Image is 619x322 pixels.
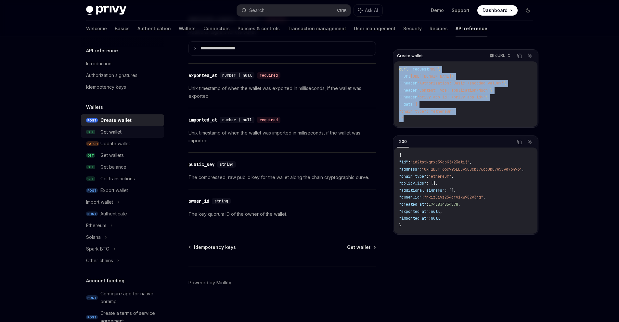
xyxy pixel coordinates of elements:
[424,195,483,200] span: "rkiz0ivz254drv1xw982v3jq"
[445,188,456,193] span: : [],
[257,72,280,79] div: required
[399,216,429,221] span: "imported_at"
[399,174,426,179] span: "chain_type"
[399,67,408,72] span: curl
[429,216,431,221] span: :
[429,209,431,214] span: :
[86,245,109,253] div: Spark BTC
[399,109,454,114] span: "chain_type": "ethereum"
[188,174,376,181] p: The compressed, raw public key for the wallet along the chain cryptographic curve.
[354,21,395,36] a: User management
[495,53,505,58] p: cURL
[399,223,401,228] span: }
[137,21,171,36] a: Authentication
[100,140,130,148] div: Update wallet
[115,21,130,36] a: Basics
[397,53,423,58] span: Create wallet
[86,6,126,15] img: dark logo
[399,116,404,121] span: }'
[485,95,488,100] span: \
[365,7,378,14] span: Ask AI
[399,102,413,107] span: --data
[100,210,127,218] div: Authenticate
[222,73,252,78] span: number | null
[222,117,252,122] span: number | null
[86,103,103,111] h5: Wallets
[86,295,98,300] span: POST
[515,52,524,60] button: Copy the contents from the code block
[288,21,346,36] a: Transaction management
[413,102,417,107] span: '{
[477,5,518,16] a: Dashboard
[522,167,524,172] span: ,
[470,160,472,165] span: ,
[188,117,217,123] div: imported_at
[188,198,209,204] div: owner_id
[426,181,438,186] span: : [],
[347,244,370,251] span: Get wallet
[188,279,231,286] a: Powered by Mintlify
[422,195,424,200] span: :
[214,199,228,204] span: string
[86,188,98,193] span: POST
[81,126,164,138] a: GETGet wallet
[399,153,401,158] span: {
[426,174,429,179] span: :
[100,163,126,171] div: Get balance
[430,21,448,36] a: Recipes
[399,95,417,100] span: --header
[188,161,214,168] div: public_key
[100,151,124,159] div: Get wallets
[523,5,533,16] button: Toggle dark mode
[86,257,113,264] div: Other chains
[189,244,236,251] a: Idempotency keys
[451,174,454,179] span: ,
[86,212,98,216] span: POST
[399,181,426,186] span: "policy_ids"
[410,74,451,79] span: [URL][DOMAIN_NAME]
[188,84,376,100] p: Unix timestamp of when the wallet was exported in milliseconds, if the wallet was exported.
[417,81,504,86] span: 'Authorization: Basic <encoded-value>'
[504,81,506,86] span: \
[86,165,95,170] span: GET
[486,50,513,61] button: cURL
[399,202,426,207] span: "created_at"
[397,138,409,146] div: 200
[81,208,164,220] a: POSTAuthenticate
[81,114,164,126] a: POSTCreate wallet
[220,162,233,167] span: string
[417,95,485,100] span: 'privy-app-id: <privy-app-id>'
[81,173,164,185] a: GETGet transactions
[86,315,98,320] span: POST
[419,167,422,172] span: :
[86,71,137,79] div: Authorization signatures
[347,244,375,251] a: Get wallet
[399,88,417,93] span: --header
[399,160,408,165] span: "id"
[179,21,196,36] a: Wallets
[483,7,508,14] span: Dashboard
[417,88,490,93] span: 'Content-Type: application/json'
[426,202,429,207] span: :
[458,202,460,207] span: ,
[431,7,444,14] a: Demo
[257,117,280,123] div: required
[81,70,164,81] a: Authorization signatures
[86,83,126,91] div: Idempotency keys
[238,21,280,36] a: Policies & controls
[403,21,422,36] a: Security
[86,141,99,146] span: PATCH
[440,209,442,214] span: ,
[237,5,351,16] button: Search...CtrlK
[100,175,135,183] div: Get transactions
[438,67,440,72] span: \
[81,81,164,93] a: Idempotency keys
[456,21,487,36] a: API reference
[188,210,376,218] p: The key quorum ID of the owner of the wallet.
[86,153,95,158] span: GET
[86,130,95,135] span: GET
[399,188,445,193] span: "additional_signers"
[100,128,122,136] div: Get wallet
[526,52,534,60] button: Ask AI
[86,233,101,241] div: Solana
